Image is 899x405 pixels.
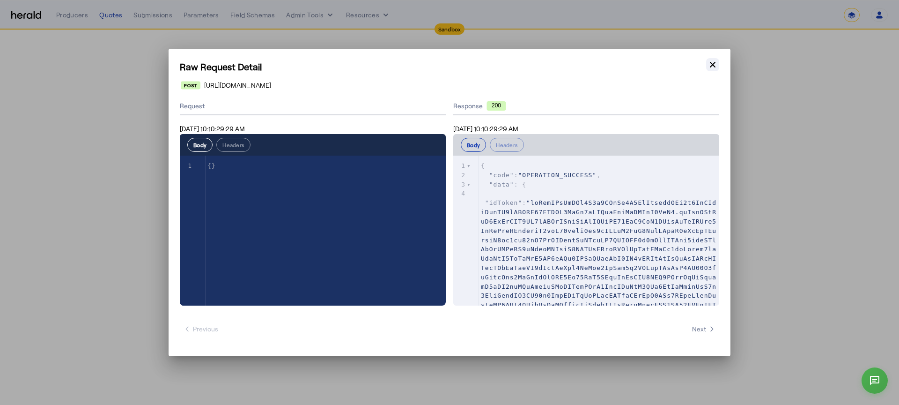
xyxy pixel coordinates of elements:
[481,162,485,169] span: {
[184,324,218,334] span: Previous
[481,190,716,382] span: : ,
[453,180,467,189] div: 3
[180,161,193,171] div: 1
[692,324,715,334] span: Next
[180,125,245,133] span: [DATE] 10:10:29:29 AM
[489,172,514,179] span: "code"
[453,171,467,180] div: 2
[180,60,719,73] h1: Raw Request Detail
[481,181,526,188] span: : {
[453,125,518,133] span: [DATE] 10:10:29:29 AM
[492,102,501,109] text: 200
[461,138,486,152] button: Body
[485,199,522,206] span: "idToken"
[216,138,251,152] button: Headers
[490,138,524,152] button: Headers
[489,181,514,188] span: "data"
[204,81,271,90] span: [URL][DOMAIN_NAME]
[453,189,467,198] div: 4
[180,97,446,115] div: Request
[688,321,719,337] button: Next
[518,172,597,179] span: "OPERATION_SUCCESS"
[187,138,213,152] button: Body
[453,101,719,111] div: Response
[453,161,467,171] div: 1
[207,162,216,169] span: {}
[180,321,222,337] button: Previous
[481,199,716,382] span: "loRemIPsUmDOl4S3a9COnSe4A5ElItseddOEi2t6InCIdiDunTU9lABORE67ETDOL3MaGn7aLIQuaEniMaDMInI0VeN4.quI...
[481,172,601,179] span: : ,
